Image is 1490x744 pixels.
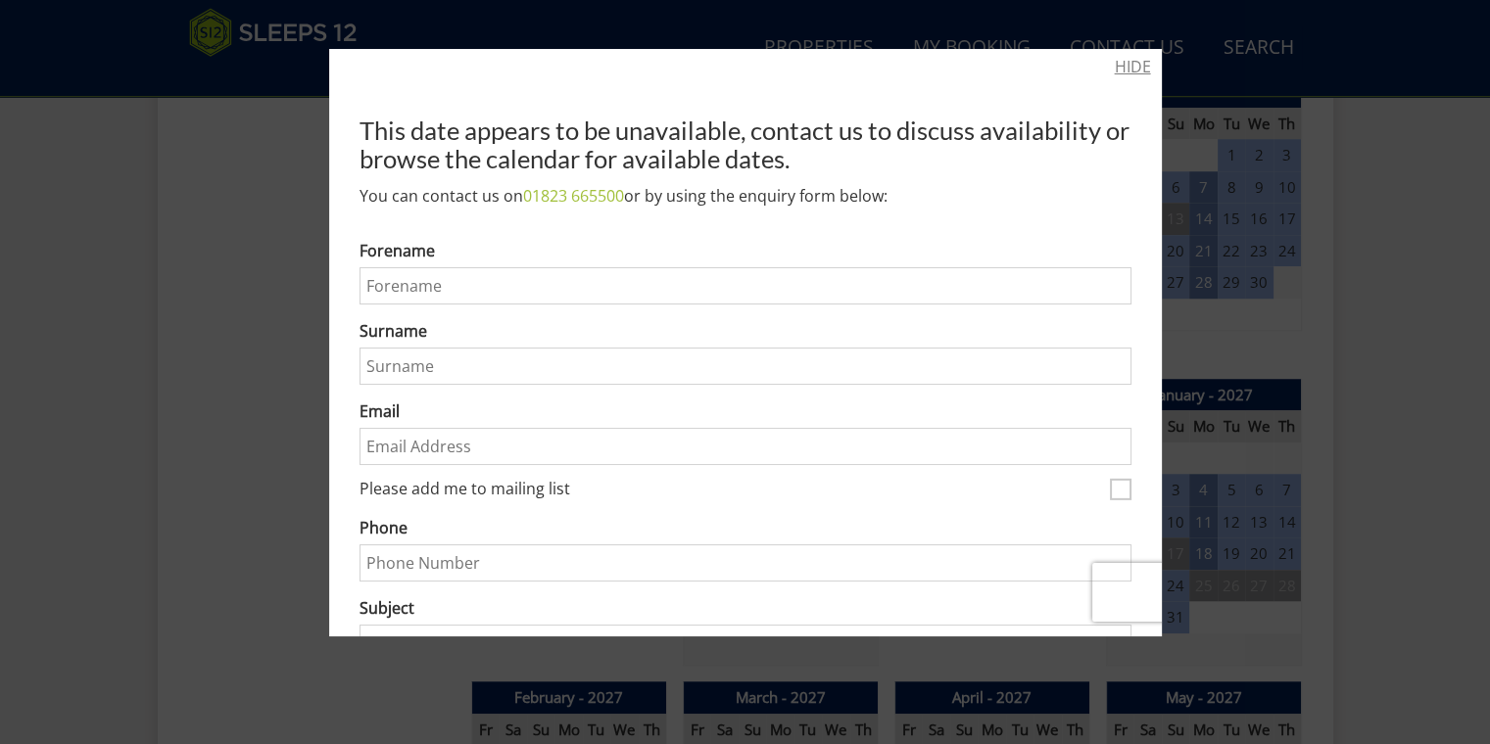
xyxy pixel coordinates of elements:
[360,116,1131,171] h2: This date appears to be unavailable, contact us to discuss availability or browse the calendar fo...
[360,184,1131,208] p: You can contact us on or by using the enquiry form below:
[360,428,1131,465] input: Email Address
[360,319,1131,343] label: Surname
[360,267,1131,304] input: Forename
[360,348,1131,385] input: Surname
[360,480,1102,501] label: Please add me to mailing list
[1115,55,1151,78] a: HIDE
[360,544,1131,581] input: Phone Number
[360,596,1131,620] label: Subject
[360,516,1131,539] label: Phone
[360,399,1131,423] label: Email
[1092,563,1343,622] iframe: reCAPTCHA
[360,239,1131,262] label: Forename
[523,185,624,207] a: 01823 665500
